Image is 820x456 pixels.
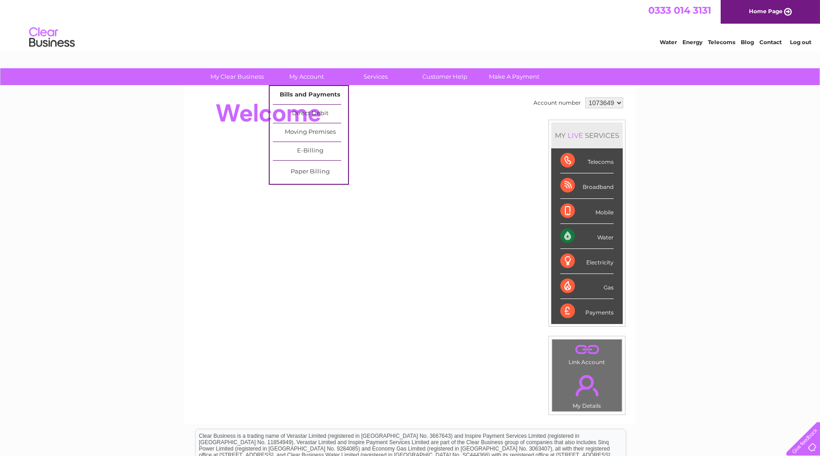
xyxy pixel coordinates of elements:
[29,24,75,51] img: logo.png
[273,105,348,123] a: Direct Debit
[708,39,735,46] a: Telecoms
[200,68,275,85] a: My Clear Business
[554,370,620,401] a: .
[560,299,614,324] div: Payments
[552,367,622,412] td: My Details
[560,148,614,173] div: Telecoms
[741,39,754,46] a: Blog
[477,68,552,85] a: Make A Payment
[790,39,812,46] a: Log out
[552,339,622,368] td: Link Account
[531,95,583,111] td: Account number
[273,142,348,160] a: E-Billing
[273,123,348,142] a: Moving Premises
[560,173,614,198] div: Broadband
[408,68,483,85] a: Customer Help
[551,122,623,148] div: MY SERVICES
[338,68,414,85] a: Services
[648,5,711,16] a: 0333 014 3131
[560,224,614,249] div: Water
[682,39,702,46] a: Energy
[759,39,782,46] a: Contact
[554,342,620,358] a: .
[660,39,677,46] a: Water
[273,86,348,104] a: Bills and Payments
[560,199,614,224] div: Mobile
[273,163,348,181] a: Paper Billing
[560,249,614,274] div: Electricity
[566,131,585,140] div: LIVE
[195,5,626,44] div: Clear Business is a trading name of Verastar Limited (registered in [GEOGRAPHIC_DATA] No. 3667643...
[560,274,614,299] div: Gas
[269,68,344,85] a: My Account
